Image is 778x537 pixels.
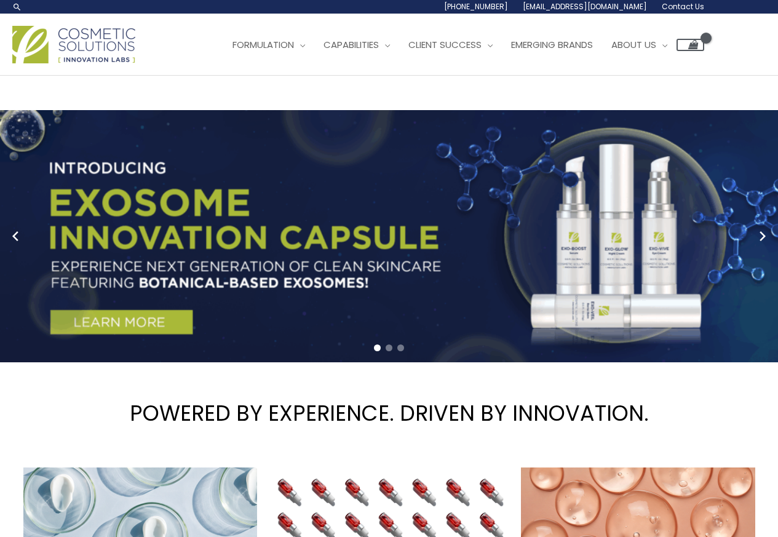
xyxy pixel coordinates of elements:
nav: Site Navigation [214,26,704,63]
span: Formulation [232,38,294,51]
span: Go to slide 2 [386,344,392,351]
span: [PHONE_NUMBER] [444,1,508,12]
span: Client Success [408,38,482,51]
a: Search icon link [12,2,22,12]
a: Emerging Brands [502,26,602,63]
a: View Shopping Cart, empty [677,39,704,51]
img: Cosmetic Solutions Logo [12,26,135,63]
a: Formulation [223,26,314,63]
span: Go to slide 1 [374,344,381,351]
span: Contact Us [662,1,704,12]
button: Next slide [753,227,772,245]
a: Client Success [399,26,502,63]
span: Emerging Brands [511,38,593,51]
span: Go to slide 3 [397,344,404,351]
span: About Us [611,38,656,51]
button: Previous slide [6,227,25,245]
a: Capabilities [314,26,399,63]
a: About Us [602,26,677,63]
span: [EMAIL_ADDRESS][DOMAIN_NAME] [523,1,647,12]
span: Capabilities [324,38,379,51]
